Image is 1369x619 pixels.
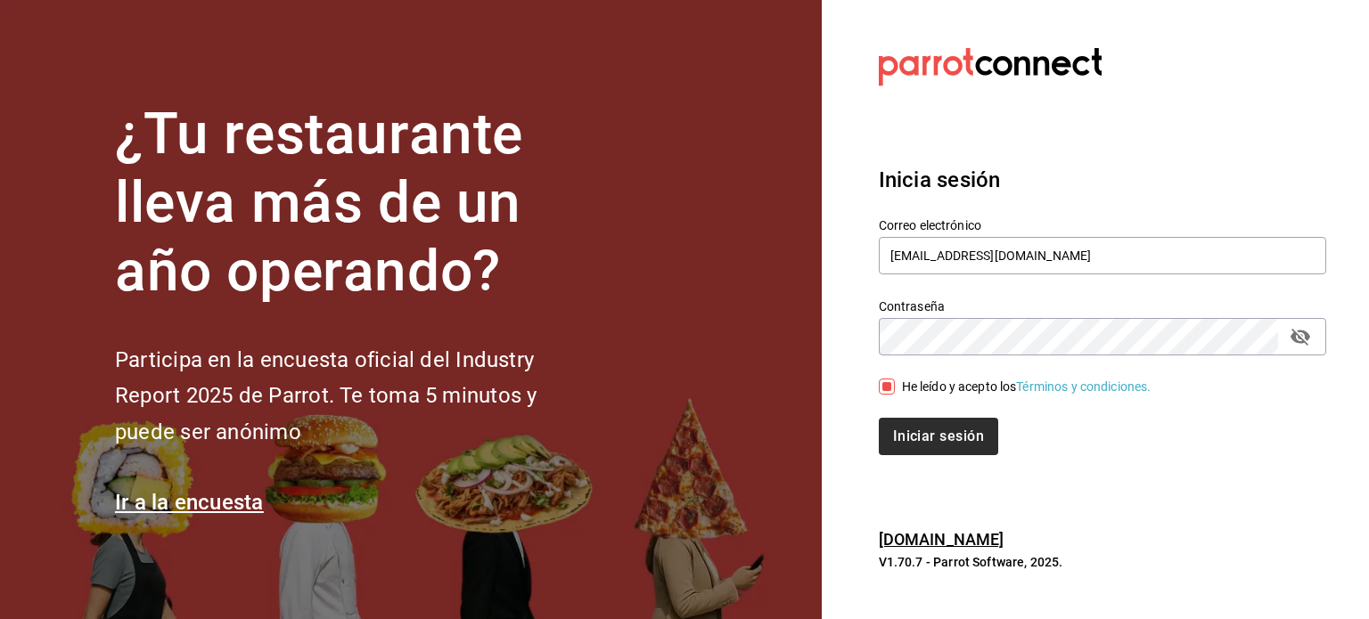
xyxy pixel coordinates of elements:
[115,490,264,515] a: Ir a la encuesta
[879,164,1326,196] h3: Inicia sesión
[115,342,596,451] h2: Participa en la encuesta oficial del Industry Report 2025 de Parrot. Te toma 5 minutos y puede se...
[879,418,998,455] button: Iniciar sesión
[879,237,1326,274] input: Ingresa tu correo electrónico
[879,300,1326,313] label: Contraseña
[1285,322,1316,352] button: passwordField
[115,101,596,305] h1: ¿Tu restaurante lleva más de un año operando?
[879,530,1004,549] a: [DOMAIN_NAME]
[879,553,1326,571] p: V1.70.7 - Parrot Software, 2025.
[1016,379,1151,394] a: Términos y condiciones.
[902,378,1152,396] div: He leído y acepto los
[879,219,1326,232] label: Correo electrónico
